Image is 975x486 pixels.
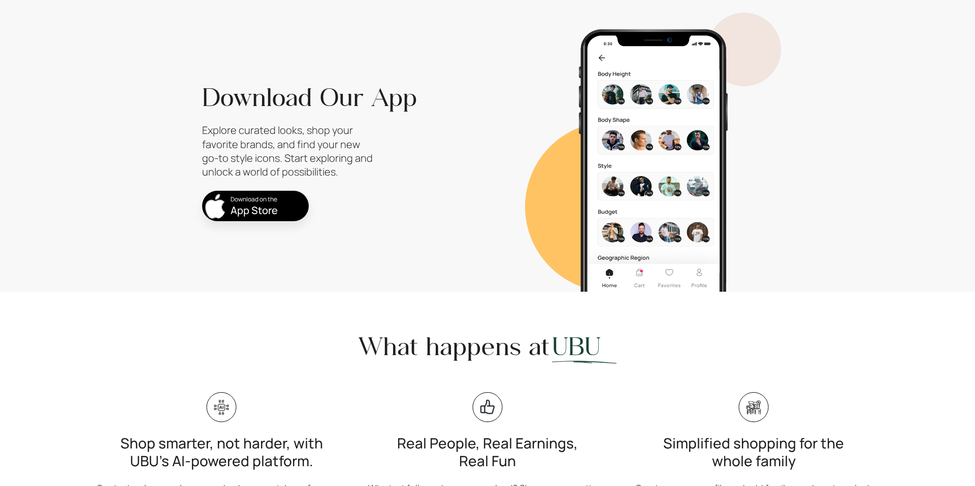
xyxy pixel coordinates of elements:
[231,203,278,217] span: App Store
[707,13,781,86] img: TCo0QUtXHvo4RpKu8qDu7mJi69fcVXlwMzyN7dvnMI6UlsEAAAAAElFTkSuQmCC
[386,434,589,470] span: Real People, Real Earnings, Real Fun
[202,83,417,111] span: Download Our App
[652,434,855,470] span: Simplified shopping for the whole family
[525,122,695,292] img: ellipse-2-AxAE2Hxe.png
[202,123,375,179] span: Explore curated looks, shop your favorite brands, and find your new go-to style icons. Start expl...
[552,332,601,360] span: UBU
[120,434,323,470] span: Shop smarter, not harder, with UBU's AI-powered platform.
[205,193,225,219] img: store
[231,195,277,203] span: Download on the
[552,361,616,364] img: T1xdXZf6ETMGY1Alt2AAAAAElFTkSuQmCC
[579,29,728,310] img: mobile-BOeXKzIC.png
[359,332,549,364] span: What happens at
